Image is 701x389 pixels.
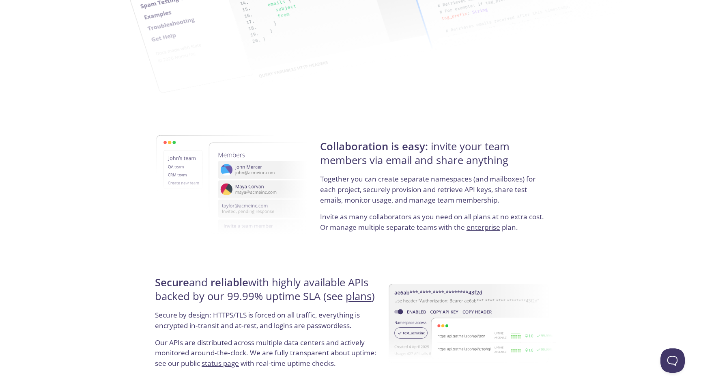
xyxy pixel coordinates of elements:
p: Invite as many collaborators as you need on all plans at no extra cost. Or manage multiple separa... [320,212,546,232]
h4: invite your team members via email and share anything [320,140,546,174]
strong: Collaboration is easy: [320,139,428,153]
p: Secure by design: HTTPS/TLS is forced on all traffic, everything is encrypted in-transit and at-r... [155,310,381,337]
a: plans [346,289,372,303]
img: members-1 [157,112,342,257]
a: status page [202,359,239,368]
strong: reliable [211,275,248,290]
p: Together you can create separate namespaces (and mailboxes) for each project, securely provision ... [320,174,546,212]
p: Our APIs are distributed across multiple data centers and actively monitored around-the-clock. We... [155,337,381,375]
strong: Secure [155,275,189,290]
img: uptime [389,258,556,389]
h4: and with highly available APIs backed by our 99.99% uptime SLA (see ) [155,276,381,310]
iframe: Help Scout Beacon - Open [660,348,685,373]
a: enterprise [467,223,500,232]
